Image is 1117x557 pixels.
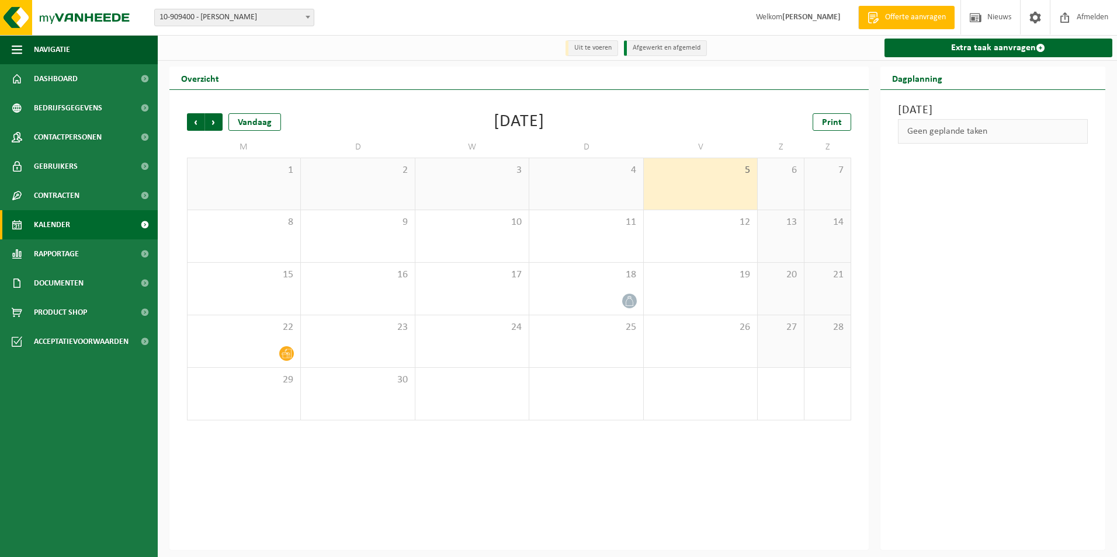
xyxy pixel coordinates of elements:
span: 14 [810,216,845,229]
span: Dashboard [34,64,78,93]
span: 23 [307,321,408,334]
span: 21 [810,269,845,281]
td: V [644,137,758,158]
span: 1 [193,164,294,177]
span: 17 [421,269,523,281]
td: Z [758,137,804,158]
h2: Overzicht [169,67,231,89]
span: 28 [810,321,845,334]
span: 16 [307,269,408,281]
a: Offerte aanvragen [858,6,955,29]
span: 15 [193,269,294,281]
span: Contactpersonen [34,123,102,152]
span: Kalender [34,210,70,239]
span: 18 [535,269,637,281]
a: Print [813,113,851,131]
td: D [301,137,415,158]
span: 13 [764,216,798,229]
span: 26 [650,321,751,334]
span: 6 [764,164,798,177]
span: Navigatie [34,35,70,64]
span: 22 [193,321,294,334]
span: 5 [650,164,751,177]
strong: [PERSON_NAME] [782,13,841,22]
span: 10 [421,216,523,229]
span: 10-909400 - PIETERS RUDY - PITTEM [154,9,314,26]
span: 19 [650,269,751,281]
span: 3 [421,164,523,177]
span: 4 [535,164,637,177]
h3: [DATE] [898,102,1088,119]
td: W [415,137,529,158]
div: Vandaag [228,113,281,131]
span: Offerte aanvragen [882,12,949,23]
span: 7 [810,164,845,177]
span: Contracten [34,181,79,210]
span: 12 [650,216,751,229]
span: Product Shop [34,298,87,327]
td: M [187,137,301,158]
span: Bedrijfsgegevens [34,93,102,123]
span: 29 [193,374,294,387]
span: 9 [307,216,408,229]
span: Gebruikers [34,152,78,181]
span: 25 [535,321,637,334]
td: D [529,137,643,158]
h2: Dagplanning [880,67,954,89]
span: 24 [421,321,523,334]
span: 10-909400 - PIETERS RUDY - PITTEM [155,9,314,26]
span: Print [822,118,842,127]
span: Volgende [205,113,223,131]
span: 30 [307,374,408,387]
div: [DATE] [494,113,544,131]
a: Extra taak aanvragen [884,39,1113,57]
span: 2 [307,164,408,177]
span: 20 [764,269,798,281]
li: Uit te voeren [566,40,618,56]
span: Acceptatievoorwaarden [34,327,129,356]
span: 27 [764,321,798,334]
span: Vorige [187,113,204,131]
div: Geen geplande taken [898,119,1088,144]
span: 11 [535,216,637,229]
span: Documenten [34,269,84,298]
span: 8 [193,216,294,229]
li: Afgewerkt en afgemeld [624,40,707,56]
td: Z [804,137,851,158]
span: Rapportage [34,239,79,269]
